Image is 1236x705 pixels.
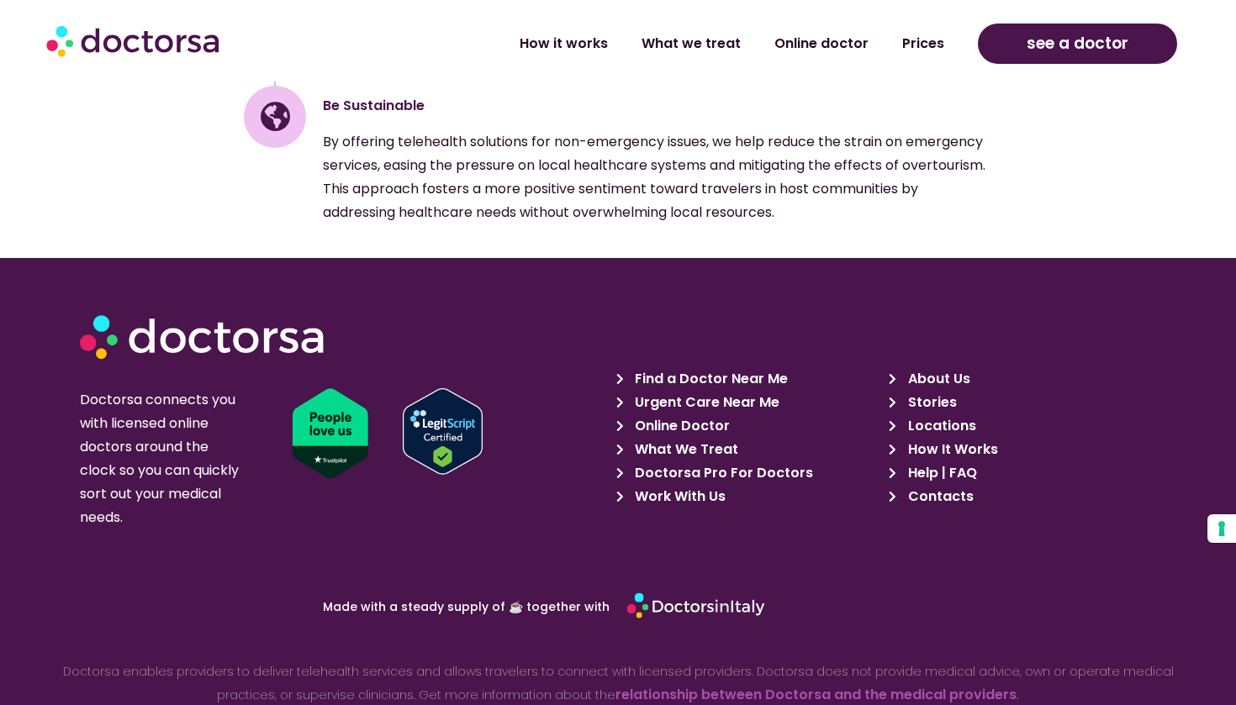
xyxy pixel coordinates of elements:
a: Find a Doctor Near Me [616,367,879,391]
a: About Us [889,367,1152,391]
a: relationship between Doctorsa and the medical providers [615,685,1017,704]
a: Doctorsa Pro For Doctors [616,461,879,485]
span: Urgent Care Near Me [631,391,779,414]
span: Contacts [904,485,974,508]
span: Help | FAQ [904,461,977,485]
span: How It Works [904,438,998,461]
a: What We Treat [616,438,879,461]
a: see a doctor [978,24,1177,64]
span: Find a Doctor Near Me [631,367,788,391]
span: Work With Us [631,485,726,508]
span: Locations [904,414,976,438]
a: Stories [889,391,1152,414]
button: Your consent preferences for tracking technologies [1207,514,1236,543]
a: Urgent Care Near Me [616,391,879,414]
img: Verify Approval for www.doctorsa.com [403,388,483,475]
a: Online Doctor [616,414,879,438]
span: Online Doctor [631,414,730,438]
a: How it works [503,24,625,63]
span: Doctorsa Pro For Doctors [631,461,813,485]
p: By offering telehealth solutions for non-emergency issues, we help reduce the strain on emergency... [323,130,992,224]
p: Made with a steady supply of ☕ together with [166,601,610,613]
a: Contacts [889,485,1152,508]
nav: Menu [327,24,961,63]
a: Verify LegitScript Approval for www.doctorsa.com [403,388,627,475]
span: About Us [904,367,970,391]
a: How It Works [889,438,1152,461]
p: Doctorsa connects you with licensed online doctors around the clock so you can quickly sort out y... [80,388,246,529]
a: Online doctor [758,24,885,63]
span: Stories [904,391,957,414]
a: Be Sustainable [323,96,425,115]
span: What We Treat [631,438,738,461]
a: Locations [889,414,1152,438]
a: Help | FAQ [889,461,1152,485]
a: What we treat [625,24,758,63]
a: Prices [885,24,961,63]
span: see a doctor [1027,30,1128,57]
strong: . [1017,687,1019,703]
a: Work With Us [616,485,879,508]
